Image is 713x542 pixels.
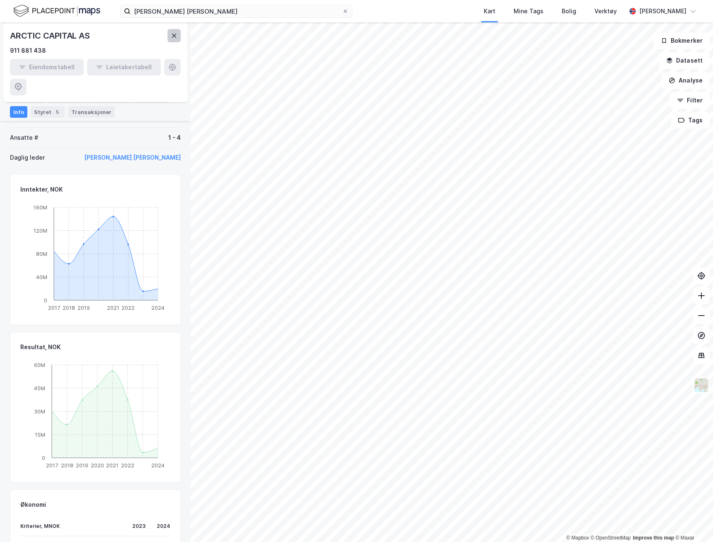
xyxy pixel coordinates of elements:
[591,535,631,541] a: OpenStreetMap
[10,46,46,56] div: 911 881 438
[639,6,686,16] div: [PERSON_NAME]
[121,462,134,469] tspan: 2022
[10,133,38,143] div: Ansatte #
[562,6,576,16] div: Bolig
[151,304,165,311] tspan: 2024
[168,133,181,143] div: 1 - 4
[10,29,92,42] div: ARCTIC CAPITAL AS
[63,304,75,311] tspan: 2018
[131,5,342,17] input: Søk på adresse, matrikkel, gårdeiere, leietakere eller personer
[672,502,713,542] div: Kontrollprogram for chat
[151,462,165,469] tspan: 2024
[659,52,710,69] button: Datasett
[78,304,90,311] tspan: 2019
[42,455,45,461] tspan: 0
[20,185,63,194] div: Inntekter, NOK
[10,153,45,163] div: Daglig leder
[53,108,61,116] div: 5
[107,304,119,311] tspan: 2021
[31,106,65,118] div: Styret
[155,523,170,529] div: 2024
[34,408,45,415] tspan: 30M
[670,92,710,109] button: Filter
[76,462,88,469] tspan: 2019
[20,342,61,352] div: Resultat, NOK
[662,72,710,89] button: Analyse
[20,500,46,510] div: Økonomi
[35,431,45,438] tspan: 15M
[694,377,709,393] img: Z
[34,227,47,234] tspan: 120M
[46,462,58,469] tspan: 2017
[34,385,45,391] tspan: 45M
[34,362,45,368] tspan: 60M
[672,502,713,542] iframe: Chat Widget
[20,523,121,529] div: Kriterier, MNOK
[36,274,47,280] tspan: 40M
[566,535,589,541] a: Mapbox
[594,6,617,16] div: Verktøy
[671,112,710,129] button: Tags
[68,106,115,118] div: Transaksjoner
[44,297,47,304] tspan: 0
[654,32,710,49] button: Bokmerker
[36,250,47,257] tspan: 80M
[48,304,60,311] tspan: 2017
[10,106,27,118] div: Info
[13,4,100,18] img: logo.f888ab2527a4732fd821a326f86c7f29.svg
[91,462,104,469] tspan: 2020
[633,535,674,541] a: Improve this map
[514,6,543,16] div: Mine Tags
[131,523,146,529] div: 2023
[484,6,495,16] div: Kart
[106,462,119,469] tspan: 2021
[34,204,47,211] tspan: 160M
[61,462,73,469] tspan: 2018
[121,304,135,311] tspan: 2022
